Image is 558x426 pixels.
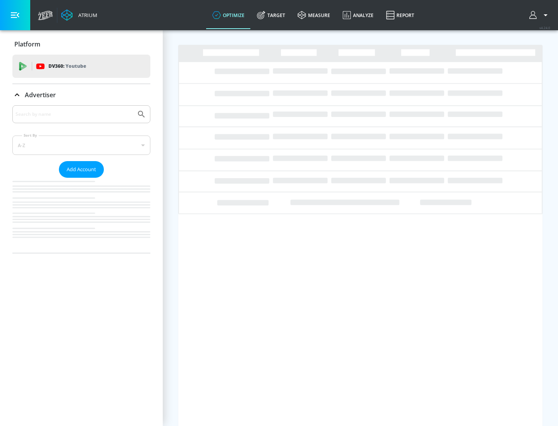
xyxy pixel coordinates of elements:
p: Advertiser [25,91,56,99]
button: Add Account [59,161,104,178]
div: Advertiser [12,84,150,106]
nav: list of Advertiser [12,178,150,253]
a: Target [251,1,291,29]
a: Report [380,1,420,29]
div: DV360: Youtube [12,55,150,78]
div: A-Z [12,136,150,155]
a: Analyze [336,1,380,29]
p: Platform [14,40,40,48]
label: Sort By [22,133,39,138]
a: Atrium [61,9,97,21]
div: Platform [12,33,150,55]
p: Youtube [65,62,86,70]
span: Add Account [67,165,96,174]
span: v 4.24.0 [539,26,550,30]
div: Atrium [75,12,97,19]
a: measure [291,1,336,29]
input: Search by name [15,109,133,119]
div: Advertiser [12,105,150,253]
a: optimize [206,1,251,29]
p: DV360: [48,62,86,70]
